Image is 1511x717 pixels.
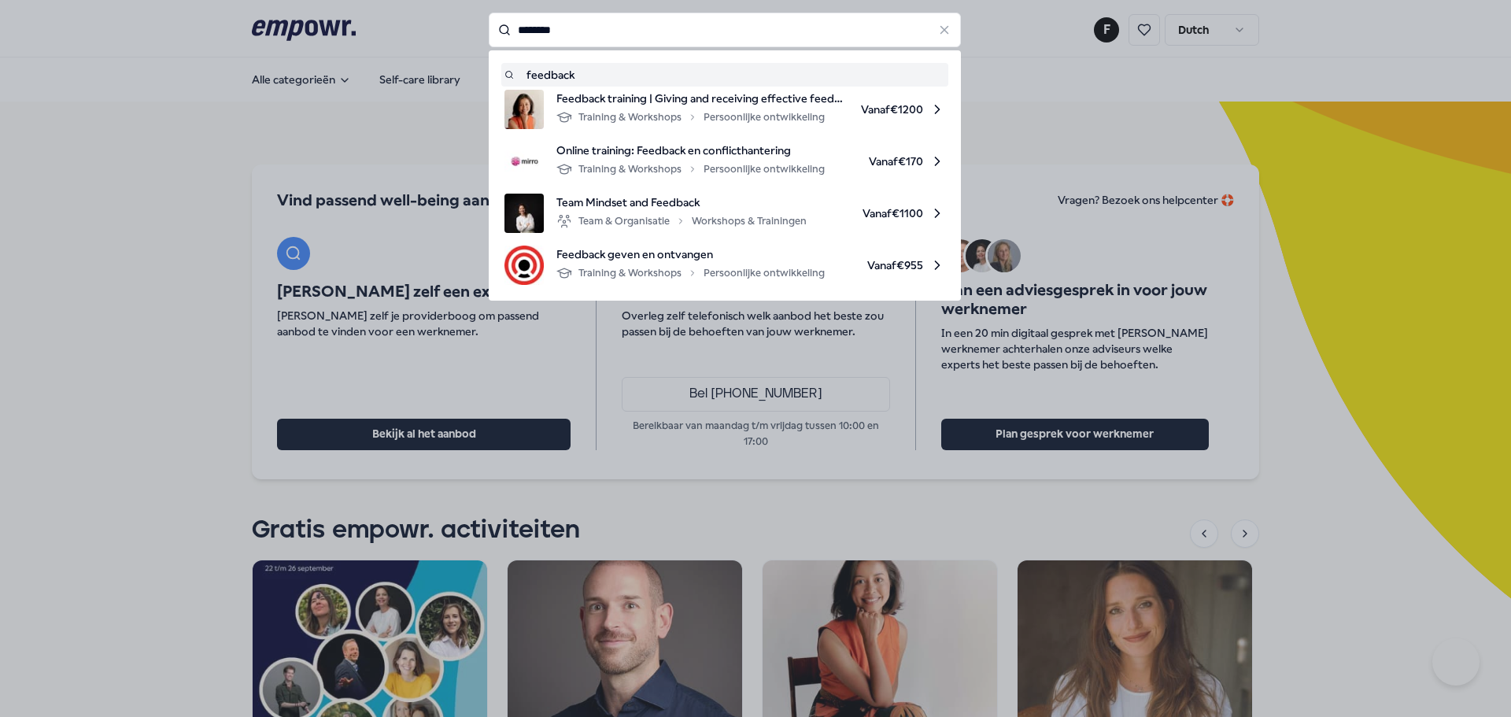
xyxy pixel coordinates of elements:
a: product imageFeedback training | Giving and receiving effective feedbackTraining & WorkshopsPerso... [504,90,945,129]
img: product image [504,90,544,129]
div: Training & Workshops Persoonlijke ontwikkeling [556,264,825,283]
span: Feedback training | Giving and receiving effective feedback [556,90,848,107]
a: product imageFeedback geven en ontvangenTraining & WorkshopsPersoonlijke ontwikkelingVanaf€955 [504,246,945,285]
img: product image [504,194,544,233]
span: Team Mindset and Feedback [556,194,807,211]
img: product image [504,142,544,181]
span: Vanaf € 1100 [819,194,945,233]
a: product imageTeam Mindset and FeedbackTeam & OrganisatieWorkshops & TrainingenVanaf€1100 [504,194,945,233]
span: Vanaf € 1200 [861,90,945,129]
span: Vanaf € 170 [837,142,945,181]
iframe: Help Scout Beacon - Open [1432,638,1480,686]
span: Feedback geven en ontvangen [556,246,825,263]
a: feedback [504,66,945,83]
div: Team & Organisatie Workshops & Trainingen [556,212,807,231]
div: Training & Workshops Persoonlijke ontwikkeling [556,160,825,179]
span: Vanaf € 955 [837,246,945,285]
a: product imageOnline training: Feedback en conflicthanteringTraining & WorkshopsPersoonlijke ontwi... [504,142,945,181]
span: Online training: Feedback en conflicthantering [556,142,825,159]
input: Search for products, categories or subcategories [489,13,961,47]
div: Training & Workshops Persoonlijke ontwikkeling [556,108,825,127]
img: product image [504,246,544,285]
